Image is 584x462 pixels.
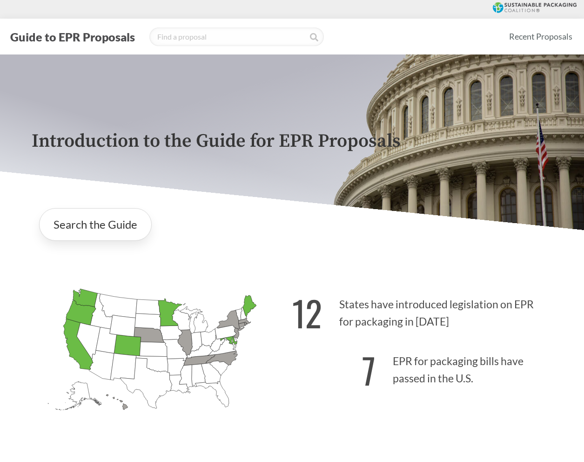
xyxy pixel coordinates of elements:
[292,282,553,339] p: States have introduced legislation on EPR for packaging in [DATE]
[505,26,577,47] a: Recent Proposals
[362,344,376,396] strong: 7
[292,339,553,396] p: EPR for packaging bills have passed in the U.S.
[149,27,324,46] input: Find a proposal
[32,131,553,152] p: Introduction to the Guide for EPR Proposals
[7,29,138,44] button: Guide to EPR Proposals
[292,287,322,339] strong: 12
[39,208,152,241] a: Search the Guide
